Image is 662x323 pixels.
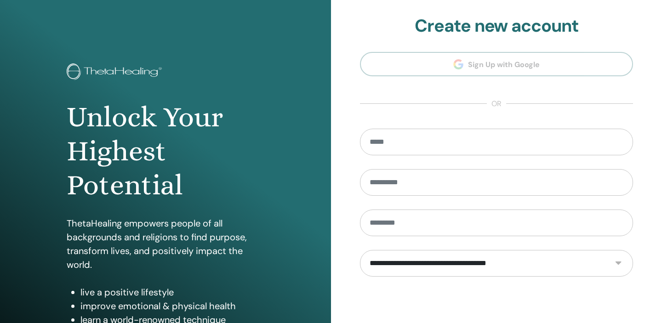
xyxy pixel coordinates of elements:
[67,100,264,203] h1: Unlock Your Highest Potential
[487,98,506,109] span: or
[80,285,264,299] li: live a positive lifestyle
[360,16,633,37] h2: Create new account
[67,216,264,272] p: ThetaHealing empowers people of all backgrounds and religions to find purpose, transform lives, a...
[80,299,264,313] li: improve emotional & physical health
